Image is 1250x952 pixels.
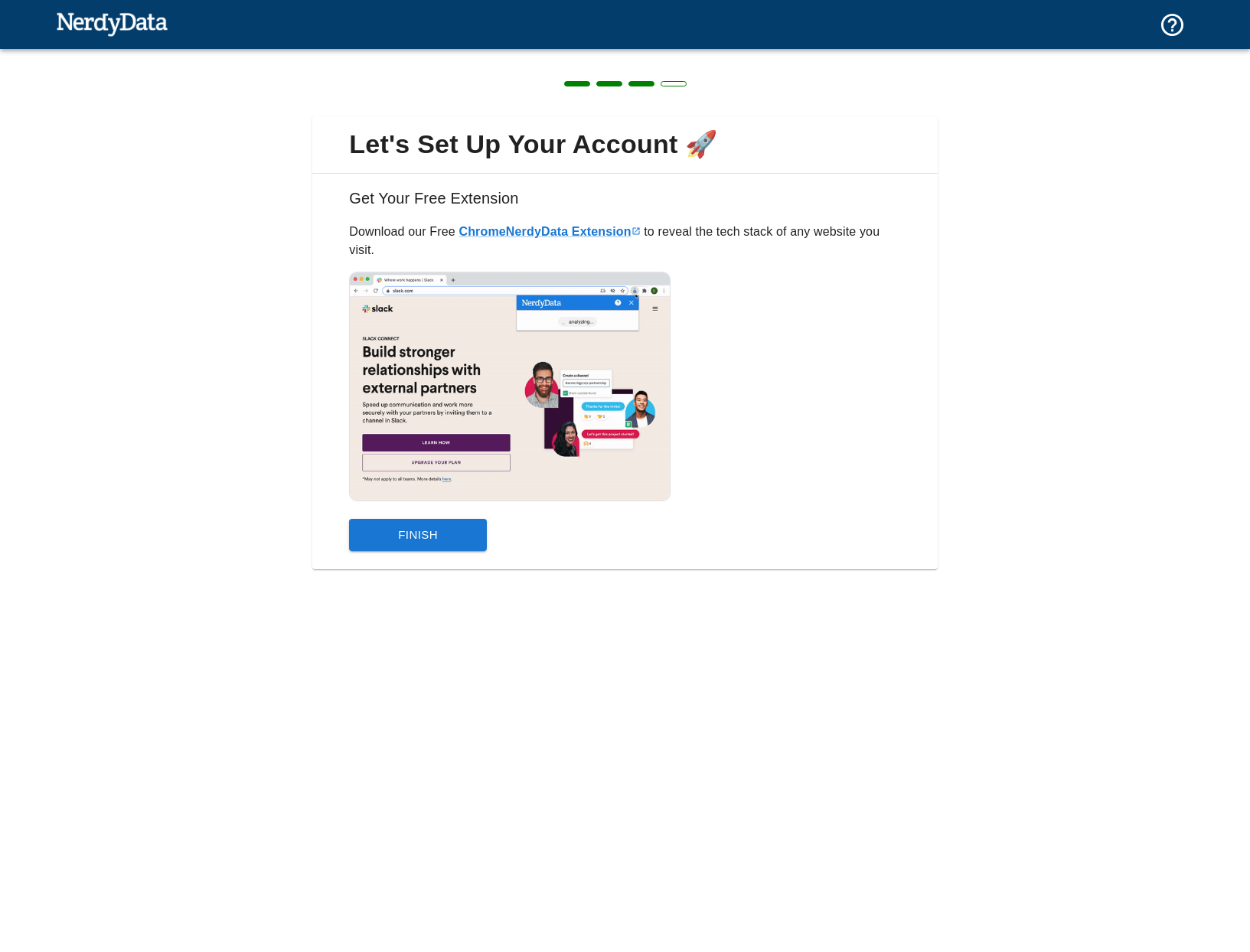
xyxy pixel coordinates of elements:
iframe: Drift Widget Chat Controller [1173,843,1232,901]
button: Finish [349,519,487,551]
button: Support and Documentation [1150,2,1195,47]
p: Download our Free to reveal the tech stack of any website you visit. [349,223,901,259]
span: Let's Set Up Your Account 🚀 [325,129,925,161]
img: NerdyData.com [56,8,168,39]
h6: Get Your Free Extension [325,186,925,223]
a: ChromeNerdyData Extension [459,225,640,238]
